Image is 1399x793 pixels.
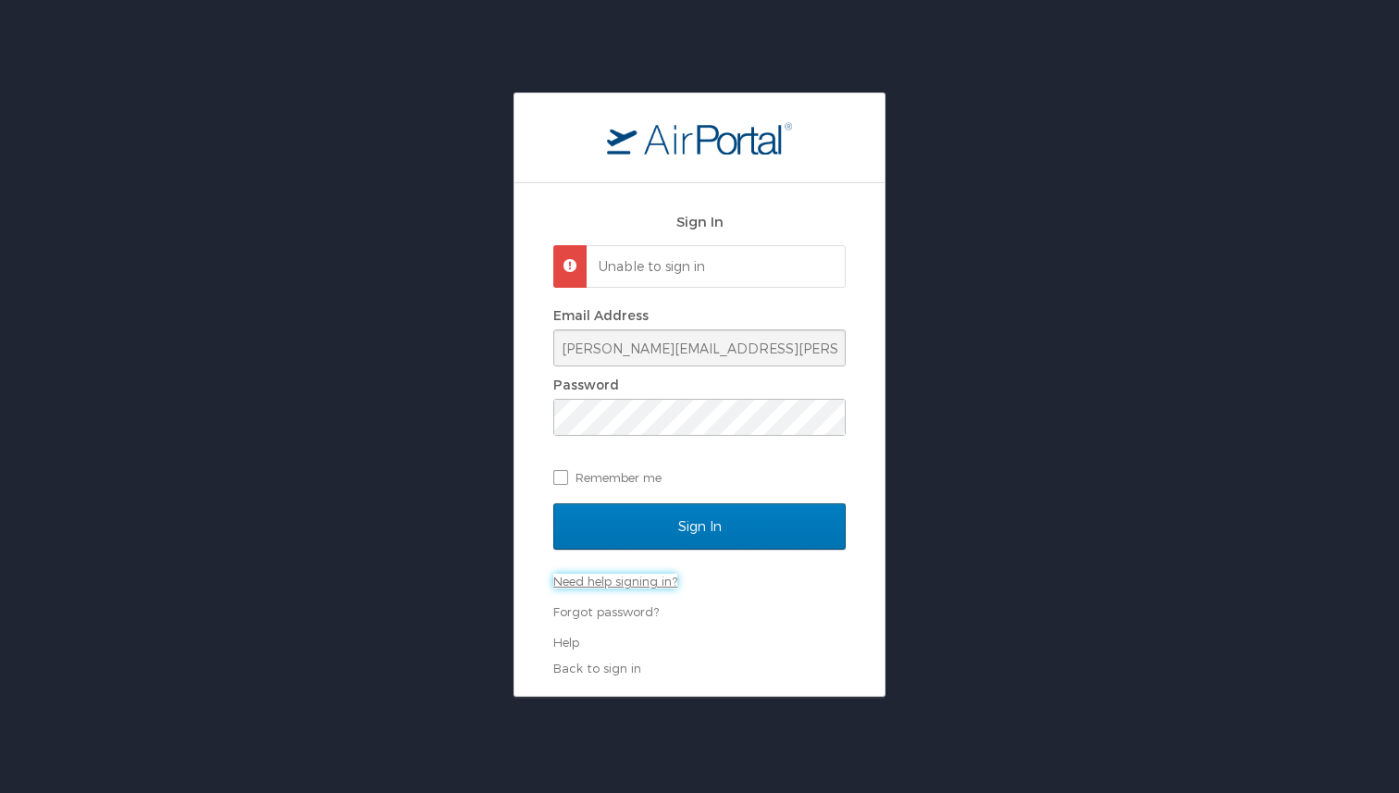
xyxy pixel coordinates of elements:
[599,257,828,276] p: Unable to sign in
[607,121,792,155] img: logo
[553,307,649,323] label: Email Address
[553,661,641,675] a: Back to sign in
[553,635,579,650] a: Help
[553,503,846,550] input: Sign In
[553,574,677,589] a: Need help signing in?
[553,377,619,392] label: Password
[553,464,846,491] label: Remember me
[553,211,846,232] h2: Sign In
[553,604,659,619] a: Forgot password?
